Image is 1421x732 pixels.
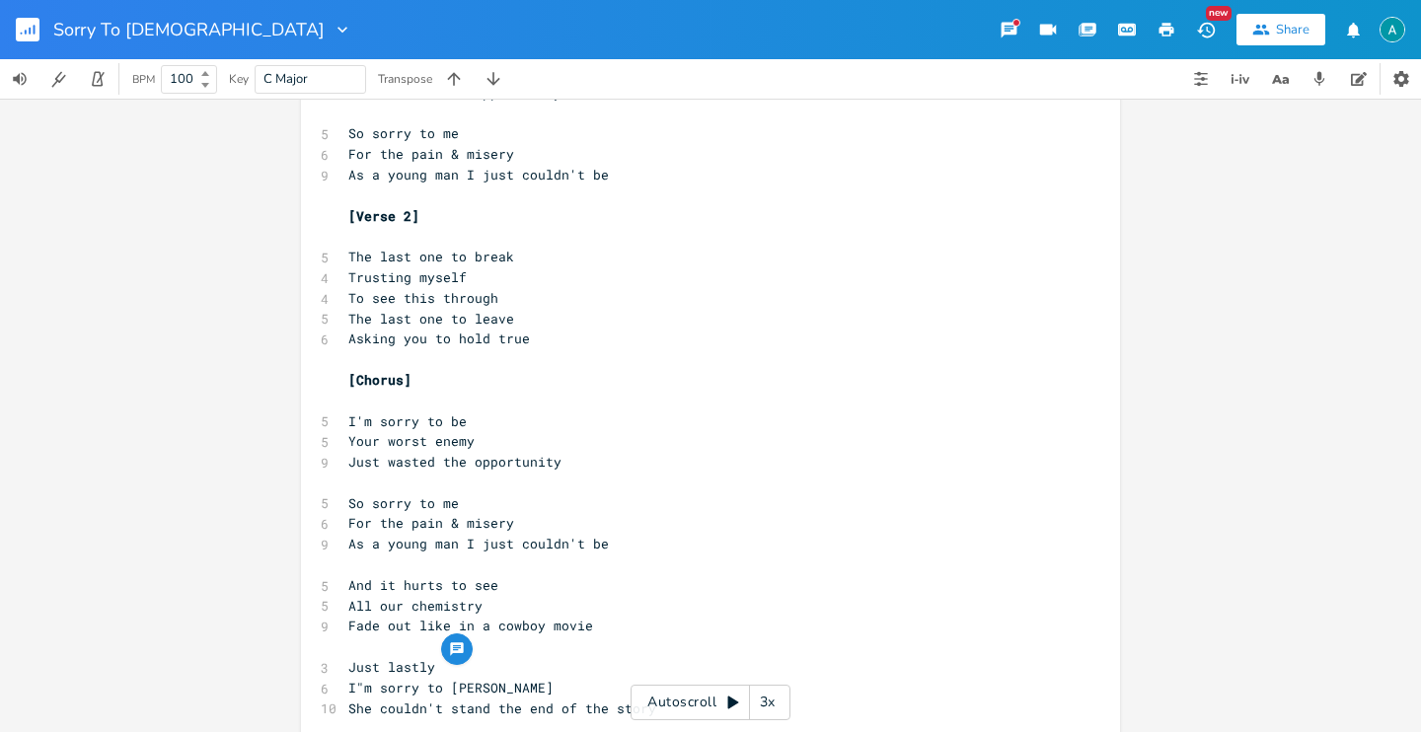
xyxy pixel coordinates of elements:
[348,576,498,594] span: And it hurts to see
[1206,6,1232,21] div: New
[348,371,411,389] span: [Chorus]
[1276,21,1309,38] div: Share
[348,535,609,552] span: As a young man I just couldn't be
[1186,12,1226,47] button: New
[348,432,475,450] span: Your worst enemy
[348,494,459,512] span: So sorry to me
[348,699,656,717] span: She couldn't stand the end of the story
[348,207,419,225] span: [Verse 2]
[348,124,459,142] span: So sorry to me
[348,289,498,307] span: To see this through
[229,73,249,85] div: Key
[750,685,785,720] div: 3x
[348,166,609,183] span: As a young man I just couldn't be
[263,70,308,88] span: C Major
[348,248,514,265] span: The last one to break
[348,84,561,102] span: Just wasted the opportunity
[348,617,593,634] span: Fade out like in a cowboy movie
[348,310,514,328] span: The last one to leave
[348,514,514,532] span: For the pain & misery
[348,145,514,163] span: For the pain & misery
[132,74,155,85] div: BPM
[53,21,325,38] span: Sorry To [DEMOGRAPHIC_DATA]
[348,658,435,676] span: Just lastly
[378,73,432,85] div: Transpose
[348,412,467,430] span: I'm sorry to be
[1236,14,1325,45] button: Share
[348,453,561,471] span: Just wasted the opportunity
[348,597,483,615] span: All our chemistry
[348,329,530,347] span: Asking you to hold true
[348,679,554,696] span: I"m sorry to [PERSON_NAME]
[348,268,467,286] span: Trusting myself
[631,685,790,720] div: Autoscroll
[1380,17,1405,42] img: Alex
